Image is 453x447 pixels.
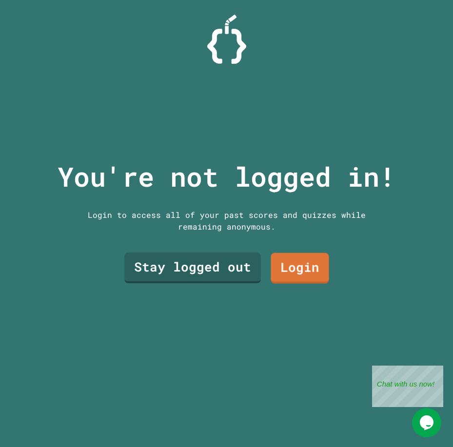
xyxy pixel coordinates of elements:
img: Logo.svg [207,15,246,64]
a: Login [271,253,329,284]
div: Login to access all of your past scores and quizzes while remaining anonymous. [80,209,373,233]
p: You're not logged in! [58,156,395,197]
a: Stay logged out [124,253,261,283]
iframe: chat widget [372,366,443,407]
iframe: chat widget [412,408,443,437]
